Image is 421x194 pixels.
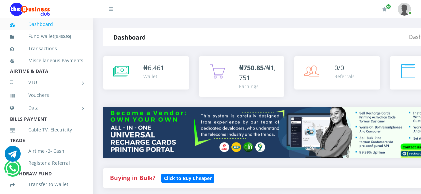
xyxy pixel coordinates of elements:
a: Chat for support [5,151,21,162]
img: User [398,3,411,16]
a: Vouchers [10,88,83,103]
a: ₦750.85/₦1,751 Earnings [199,56,285,97]
div: Referrals [334,73,355,80]
span: /₦1,751 [239,63,276,82]
a: Cable TV, Electricity [10,122,83,137]
a: Register a Referral [10,155,83,171]
a: Miscellaneous Payments [10,53,83,68]
strong: Buying in Bulk? [110,174,155,182]
b: Click to Buy Cheaper [164,175,212,181]
b: ₦750.85 [239,63,264,72]
b: 6,460.90 [56,34,70,39]
a: Data [10,99,83,116]
a: ₦6,461 Wallet [103,56,189,90]
a: Fund wallet[6,460.90] [10,29,83,44]
a: Dashboard [10,17,83,32]
a: Transfer to Wallet [10,177,83,192]
a: Chat for support [6,165,19,176]
a: 0/0 Referrals [294,56,380,90]
img: Logo [10,3,50,16]
a: Transactions [10,41,83,56]
a: Airtime -2- Cash [10,143,83,159]
div: ₦ [143,63,164,73]
span: 6,461 [148,63,164,72]
div: Wallet [143,73,164,80]
span: Renew/Upgrade Subscription [386,4,391,9]
a: VTU [10,74,83,91]
i: Renew/Upgrade Subscription [382,7,387,12]
span: 0/0 [334,63,344,72]
small: [ ] [54,34,71,39]
strong: Dashboard [113,33,146,41]
a: Click to Buy Cheaper [161,174,214,182]
div: Earnings [239,83,278,90]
